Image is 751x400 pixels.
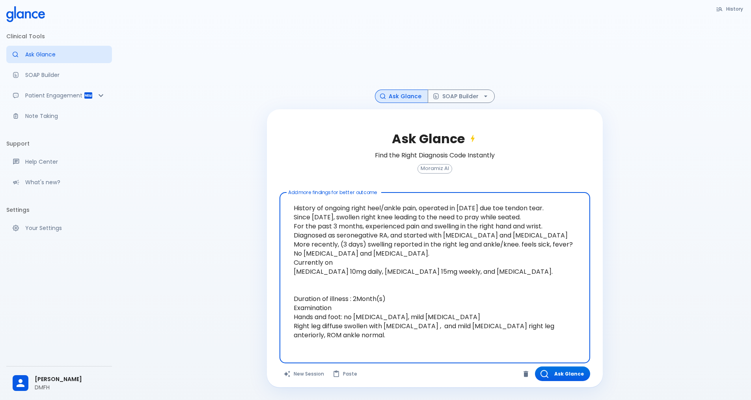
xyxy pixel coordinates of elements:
h6: Find the Right Diagnosis Code Instantly [375,150,495,161]
a: Moramiz: Find ICD10AM codes instantly [6,46,112,63]
a: Docugen: Compose a clinical documentation in seconds [6,66,112,84]
label: Add more findings for better outcome [288,189,377,196]
li: Settings [6,200,112,219]
li: Support [6,134,112,153]
p: Patient Engagement [25,92,84,99]
button: Clears all inputs and results. [280,366,329,381]
a: Get help from our support team [6,153,112,170]
button: Paste from clipboard [329,366,362,381]
p: What's new? [25,178,106,186]
p: Note Taking [25,112,106,120]
span: Moramiz AI [418,166,452,172]
li: Clinical Tools [6,27,112,46]
p: Your Settings [25,224,106,232]
p: Help Center [25,158,106,166]
p: DMFH [35,383,106,391]
a: Advanced note-taking [6,107,112,125]
div: Patient Reports & Referrals [6,87,112,104]
h2: Ask Glance [392,131,477,146]
button: Ask Glance [535,366,590,381]
button: History [712,3,748,15]
button: SOAP Builder [428,90,495,103]
span: [PERSON_NAME] [35,375,106,383]
p: SOAP Builder [25,71,106,79]
p: Ask Glance [25,50,106,58]
div: Recent updates and feature releases [6,174,112,191]
div: [PERSON_NAME]DMFH [6,370,112,397]
button: Clear [520,368,532,380]
button: Ask Glance [375,90,428,103]
textarea: History of ongoing right heel/ankle pain, operated in [DATE] due toe tendon tear. Since [DATE], s... [285,196,585,348]
a: Manage your settings [6,219,112,237]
